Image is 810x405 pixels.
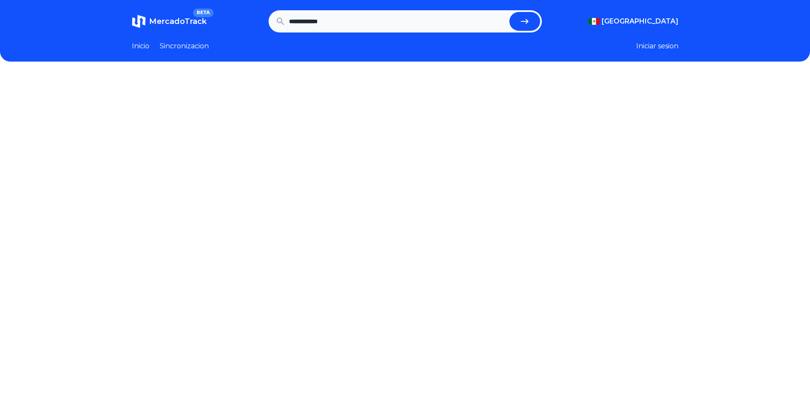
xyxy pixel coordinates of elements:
[636,41,678,51] button: Iniciar sesion
[149,17,207,26] span: MercadoTrack
[132,15,146,28] img: MercadoTrack
[602,16,678,27] span: [GEOGRAPHIC_DATA]
[160,41,209,51] a: Sincronizacion
[193,9,213,17] span: BETA
[588,18,600,25] img: Mexico
[588,16,678,27] button: [GEOGRAPHIC_DATA]
[132,41,149,51] a: Inicio
[132,15,207,28] a: MercadoTrackBETA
